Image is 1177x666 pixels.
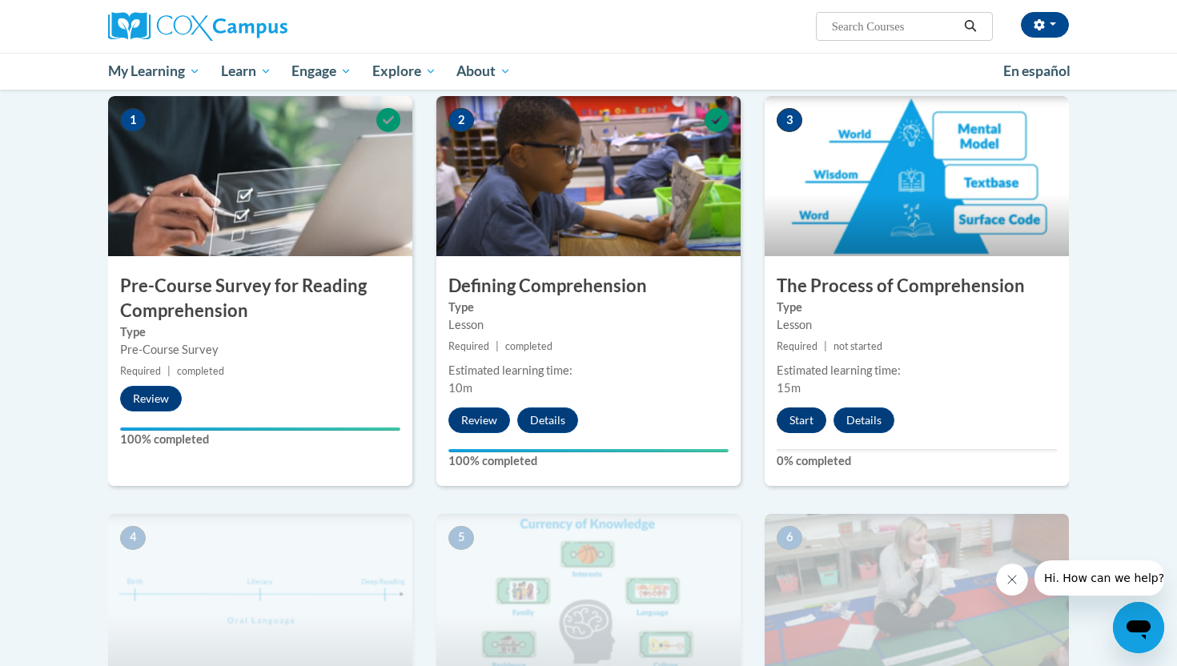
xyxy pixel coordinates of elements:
[1034,560,1164,596] iframe: Message from company
[777,452,1057,470] label: 0% completed
[448,316,729,334] div: Lesson
[777,381,801,395] span: 15m
[448,526,474,550] span: 5
[436,274,741,299] h3: Defining Comprehension
[84,53,1093,90] div: Main menu
[120,431,400,448] label: 100% completed
[436,96,741,256] img: Course Image
[291,62,351,81] span: Engage
[120,341,400,359] div: Pre-Course Survey
[830,17,958,36] input: Search Courses
[456,62,511,81] span: About
[777,362,1057,379] div: Estimated learning time:
[120,386,182,411] button: Review
[281,53,362,90] a: Engage
[777,299,1057,316] label: Type
[448,299,729,316] label: Type
[517,407,578,433] button: Details
[108,12,412,41] a: Cox Campus
[120,365,161,377] span: Required
[108,274,412,323] h3: Pre-Course Survey for Reading Comprehension
[108,62,200,81] span: My Learning
[120,323,400,341] label: Type
[108,12,287,41] img: Cox Campus
[765,96,1069,256] img: Course Image
[777,108,802,132] span: 3
[1003,62,1071,79] span: En español
[1113,602,1164,653] iframe: Button to launch messaging window
[448,381,472,395] span: 10m
[448,108,474,132] span: 2
[120,108,146,132] span: 1
[777,340,817,352] span: Required
[177,365,224,377] span: completed
[211,53,282,90] a: Learn
[824,340,827,352] span: |
[996,564,1028,596] iframe: Close message
[98,53,211,90] a: My Learning
[448,407,510,433] button: Review
[834,407,894,433] button: Details
[108,96,412,256] img: Course Image
[777,316,1057,334] div: Lesson
[505,340,552,352] span: completed
[1021,12,1069,38] button: Account Settings
[372,62,436,81] span: Explore
[448,362,729,379] div: Estimated learning time:
[777,526,802,550] span: 6
[120,427,400,431] div: Your progress
[993,54,1081,88] a: En español
[765,274,1069,299] h3: The Process of Comprehension
[120,526,146,550] span: 4
[362,53,447,90] a: Explore
[448,340,489,352] span: Required
[777,407,826,433] button: Start
[447,53,522,90] a: About
[167,365,171,377] span: |
[496,340,499,352] span: |
[448,449,729,452] div: Your progress
[448,452,729,470] label: 100% completed
[221,62,271,81] span: Learn
[958,17,982,36] button: Search
[834,340,882,352] span: not started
